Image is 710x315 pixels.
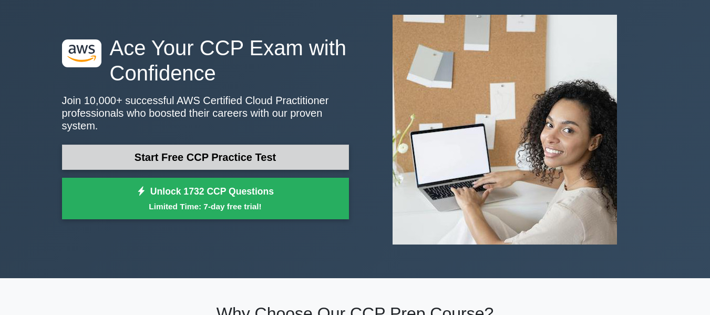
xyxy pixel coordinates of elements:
h1: Ace Your CCP Exam with Confidence [62,35,349,86]
a: Start Free CCP Practice Test [62,145,349,170]
a: Unlock 1732 CCP QuestionsLimited Time: 7-day free trial! [62,178,349,220]
p: Join 10,000+ successful AWS Certified Cloud Practitioner professionals who boosted their careers ... [62,94,349,132]
small: Limited Time: 7-day free trial! [75,200,336,212]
